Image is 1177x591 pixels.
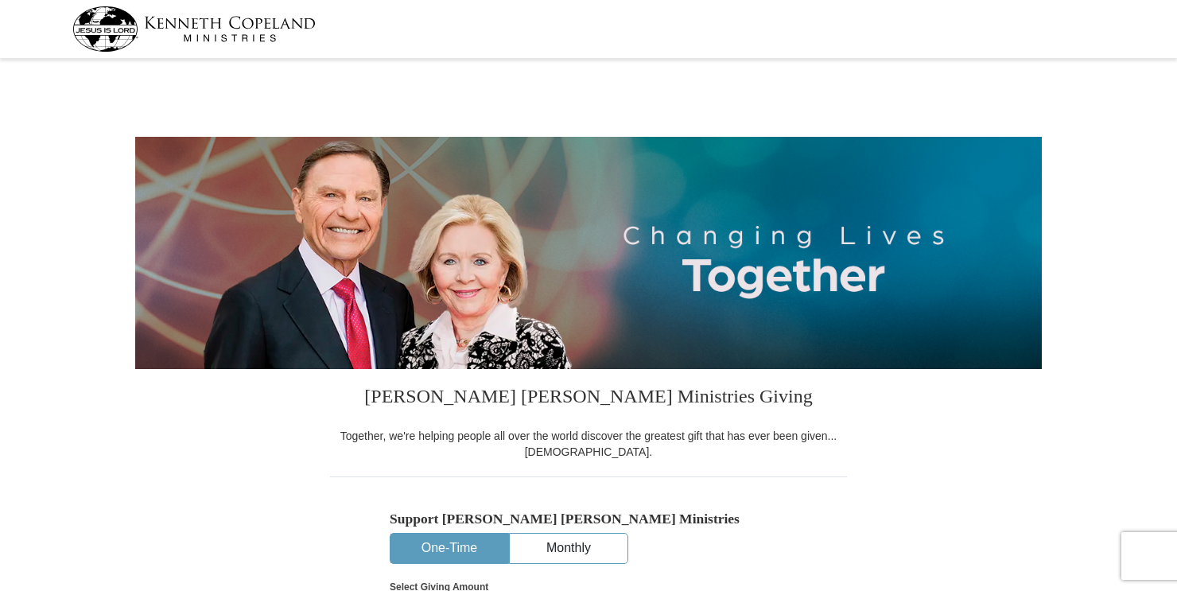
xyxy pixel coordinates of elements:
[330,369,847,428] h3: [PERSON_NAME] [PERSON_NAME] Ministries Giving
[390,534,508,563] button: One-Time
[510,534,627,563] button: Monthly
[390,511,787,527] h5: Support [PERSON_NAME] [PERSON_NAME] Ministries
[330,428,847,460] div: Together, we're helping people all over the world discover the greatest gift that has ever been g...
[72,6,316,52] img: kcm-header-logo.svg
